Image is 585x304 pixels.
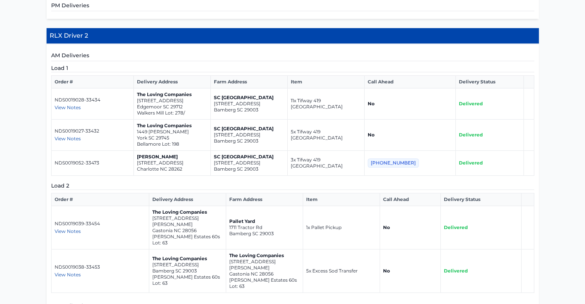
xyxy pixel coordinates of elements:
p: [STREET_ADDRESS] [137,98,207,104]
p: The Loving Companies [137,91,207,98]
th: Delivery Address [149,193,226,206]
td: 1x Pallet Pickup [303,206,380,249]
h5: Load 2 [51,182,534,190]
h5: Load 1 [51,64,534,72]
span: View Notes [55,272,81,277]
p: [PERSON_NAME] [137,154,207,160]
p: The Loving Companies [229,253,300,259]
p: Bamberg SC 29003 [214,166,284,172]
p: Walkers Mill Lot: 278/ [137,110,207,116]
th: Call Ahead [365,76,456,88]
th: Farm Address [226,193,303,206]
p: The Loving Companies [152,256,223,262]
p: NDS0019028-33434 [55,97,131,103]
th: Delivery Status [455,76,523,88]
p: Gastonia NC 28056 [229,271,300,277]
td: 5x Excess Sod Transfer [303,249,380,293]
p: [STREET_ADDRESS] [137,160,207,166]
p: Bamberg SC 29003 [152,268,223,274]
p: The Loving Companies [137,123,207,129]
p: [STREET_ADDRESS] [214,160,284,166]
strong: No [368,101,375,106]
th: Delivery Status [440,193,522,206]
p: NDS0019038-33453 [55,264,146,270]
p: [STREET_ADDRESS] [214,101,284,107]
td: 5x Tifway 419 [GEOGRAPHIC_DATA] [288,120,365,151]
p: Charlotte NC 28262 [137,166,207,172]
h5: AM Deliveries [51,51,534,61]
th: Farm Address [211,76,288,88]
span: Delivered [459,132,483,138]
span: Delivered [444,224,468,230]
span: [PHONE_NUMBER] [368,158,419,168]
p: Bamberg SC 29003 [229,231,300,237]
span: Delivered [459,101,483,106]
th: Order # [51,193,149,206]
p: 1449 [PERSON_NAME] [137,129,207,135]
p: Bamberg SC 29003 [214,107,284,113]
p: [STREET_ADDRESS][PERSON_NAME] [152,215,223,228]
p: [STREET_ADDRESS] [152,262,223,268]
span: View Notes [55,105,81,110]
p: York SC 29745 [137,135,207,141]
p: Edgemoor SC 29712 [137,104,207,110]
strong: No [383,268,390,274]
strong: No [368,132,375,138]
h5: PM Deliveries [51,2,534,11]
p: SC [GEOGRAPHIC_DATA] [214,154,284,160]
p: [PERSON_NAME] Estates 60s Lot: 63 [229,277,300,289]
td: 11x Tifway 419 [GEOGRAPHIC_DATA] [288,88,365,120]
strong: No [383,224,390,230]
p: SC [GEOGRAPHIC_DATA] [214,95,284,101]
p: SC [GEOGRAPHIC_DATA] [214,126,284,132]
p: Gastonia NC 28056 [152,228,223,234]
th: Item [303,193,380,206]
span: Delivered [459,160,483,166]
p: NDS0019039-33454 [55,221,146,227]
p: Bamberg SC 29003 [214,138,284,144]
p: [PERSON_NAME] Estates 60s Lot: 63 [152,234,223,246]
p: Pallet Yard [229,218,300,224]
th: Call Ahead [380,193,440,206]
h4: RLX Driver 2 [47,28,539,44]
span: Delivered [444,268,468,274]
td: 3x Tifway 419 [GEOGRAPHIC_DATA] [288,151,365,176]
p: [PERSON_NAME] Estates 60s Lot: 63 [152,274,223,286]
span: View Notes [55,228,81,234]
p: NDS0019052-33473 [55,160,131,166]
p: Bellamore Lot: 198 [137,141,207,147]
th: Order # [51,76,134,88]
p: 1711 Tractor Rd [229,224,300,231]
th: Delivery Address [134,76,211,88]
p: [STREET_ADDRESS] [214,132,284,138]
p: The Loving Companies [152,209,223,215]
span: View Notes [55,136,81,141]
th: Item [288,76,365,88]
p: NDS0019027-33432 [55,128,131,134]
p: [STREET_ADDRESS][PERSON_NAME] [229,259,300,271]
